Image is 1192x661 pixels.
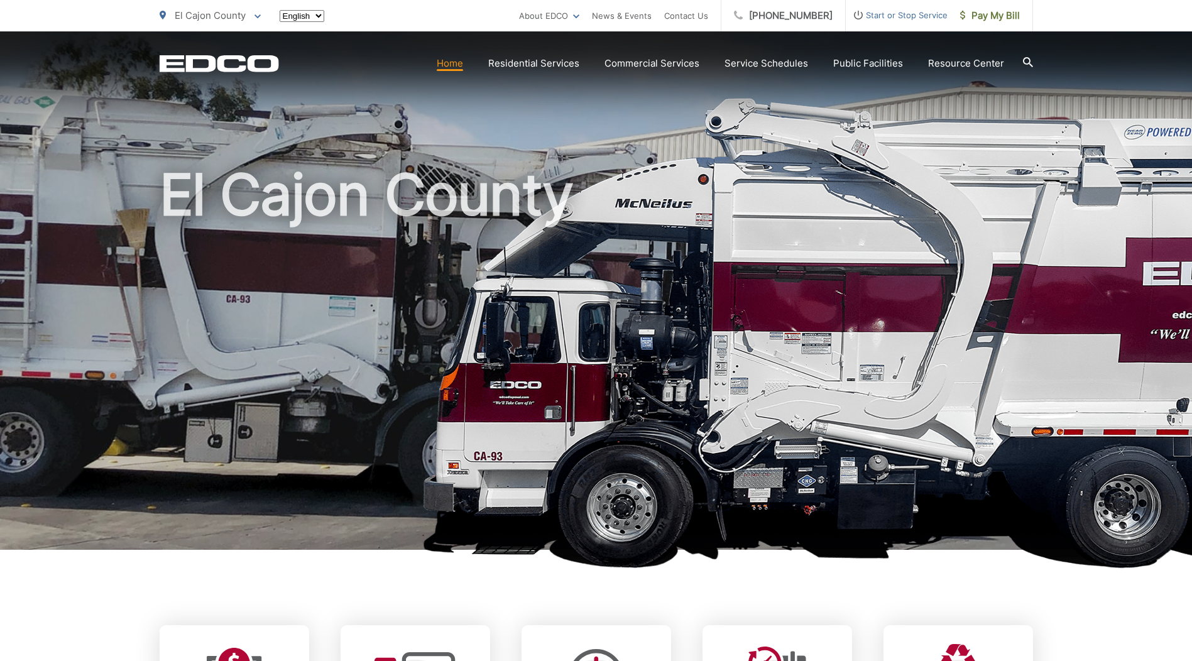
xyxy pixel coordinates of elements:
a: Public Facilities [833,56,903,71]
a: Home [437,56,463,71]
h1: El Cajon County [160,163,1033,561]
span: Pay My Bill [960,8,1020,23]
span: El Cajon County [175,9,246,21]
a: Resource Center [928,56,1004,71]
a: Contact Us [664,8,708,23]
a: EDCD logo. Return to the homepage. [160,55,279,72]
a: Residential Services [488,56,579,71]
a: About EDCO [519,8,579,23]
a: Commercial Services [604,56,699,71]
a: News & Events [592,8,652,23]
a: Service Schedules [724,56,808,71]
select: Select a language [280,10,324,22]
